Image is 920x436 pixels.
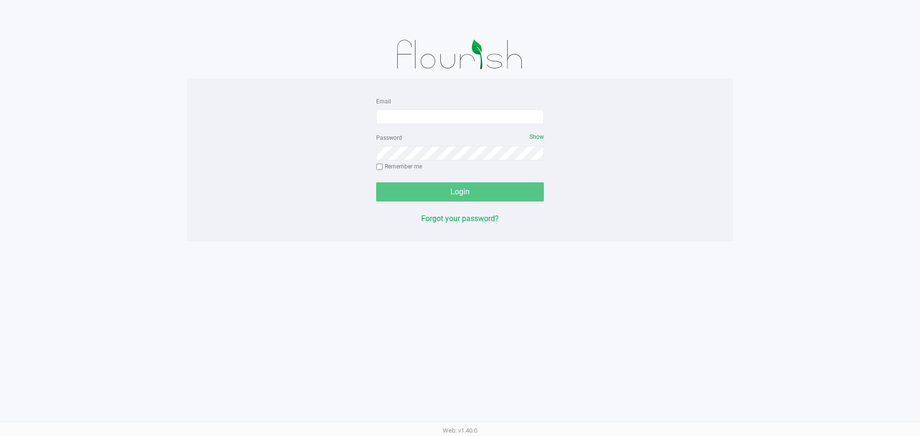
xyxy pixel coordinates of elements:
button: Forgot your password? [421,213,499,224]
input: Remember me [376,164,383,170]
label: Remember me [376,162,422,171]
label: Email [376,97,391,106]
label: Password [376,134,402,142]
span: Web: v1.40.0 [443,427,477,434]
span: Show [529,134,544,140]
